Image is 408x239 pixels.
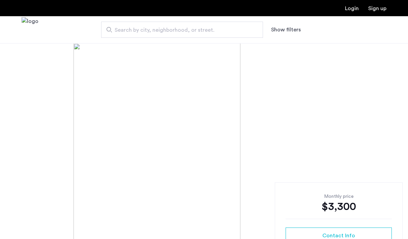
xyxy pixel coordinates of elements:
[22,17,38,43] img: logo
[286,193,392,200] div: Monthly price
[368,6,386,11] a: Registration
[271,26,301,34] button: Show or hide filters
[345,6,359,11] a: Login
[101,22,263,38] input: Apartment Search
[115,26,244,34] span: Search by city, neighborhood, or street.
[22,17,38,43] a: Cazamio Logo
[286,200,392,213] div: $3,300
